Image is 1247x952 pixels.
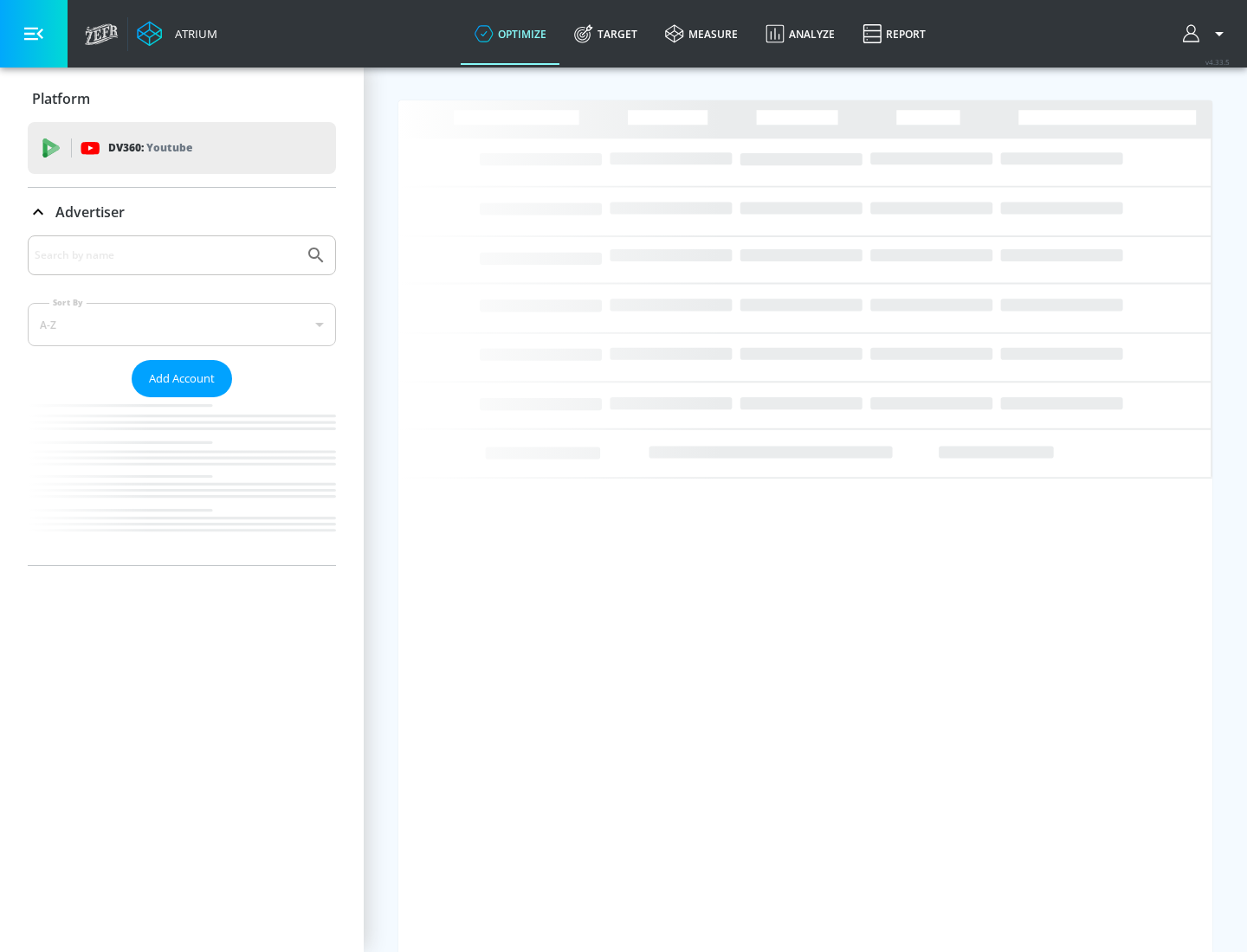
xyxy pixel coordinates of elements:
[149,369,215,389] span: Add Account
[849,3,940,65] a: Report
[461,3,560,65] a: optimize
[28,303,336,346] div: A-Z
[132,360,232,397] button: Add Account
[168,26,217,42] div: Atrium
[108,138,192,158] p: DV360:
[28,235,336,565] div: Advertiser
[651,3,752,65] a: measure
[752,3,849,65] a: Analyze
[35,244,297,267] input: Search by name
[1205,57,1230,67] span: v 4.33.5
[28,397,336,565] nav: list of Advertiser
[32,89,90,108] p: Platform
[49,297,87,308] label: Sort By
[28,122,336,174] div: DV360: Youtube
[560,3,651,65] a: Target
[55,203,125,222] p: Advertiser
[28,74,336,123] div: Platform
[137,21,217,47] a: Atrium
[146,138,192,157] p: Youtube
[28,188,336,236] div: Advertiser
